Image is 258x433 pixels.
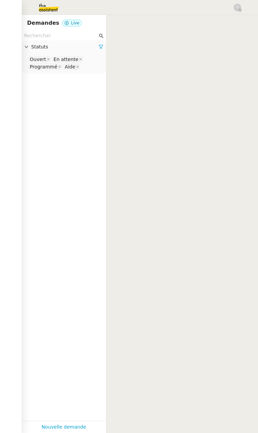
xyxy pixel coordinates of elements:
[28,56,51,63] nz-select-item: Ouvert
[53,56,78,62] div: En attente
[63,63,80,70] nz-select-item: Aide
[42,423,86,431] a: Nouvelle demande
[31,43,99,51] span: Statuts
[65,64,75,70] div: Aide
[30,64,57,70] div: Programmé
[52,56,83,63] nz-select-item: En attente
[30,56,46,62] div: Ouvert
[24,32,98,40] input: Rechercher
[22,40,106,54] div: Statuts
[71,21,80,25] span: Live
[27,18,59,28] nz-page-header-title: Demandes
[28,63,62,70] nz-select-item: Programmé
